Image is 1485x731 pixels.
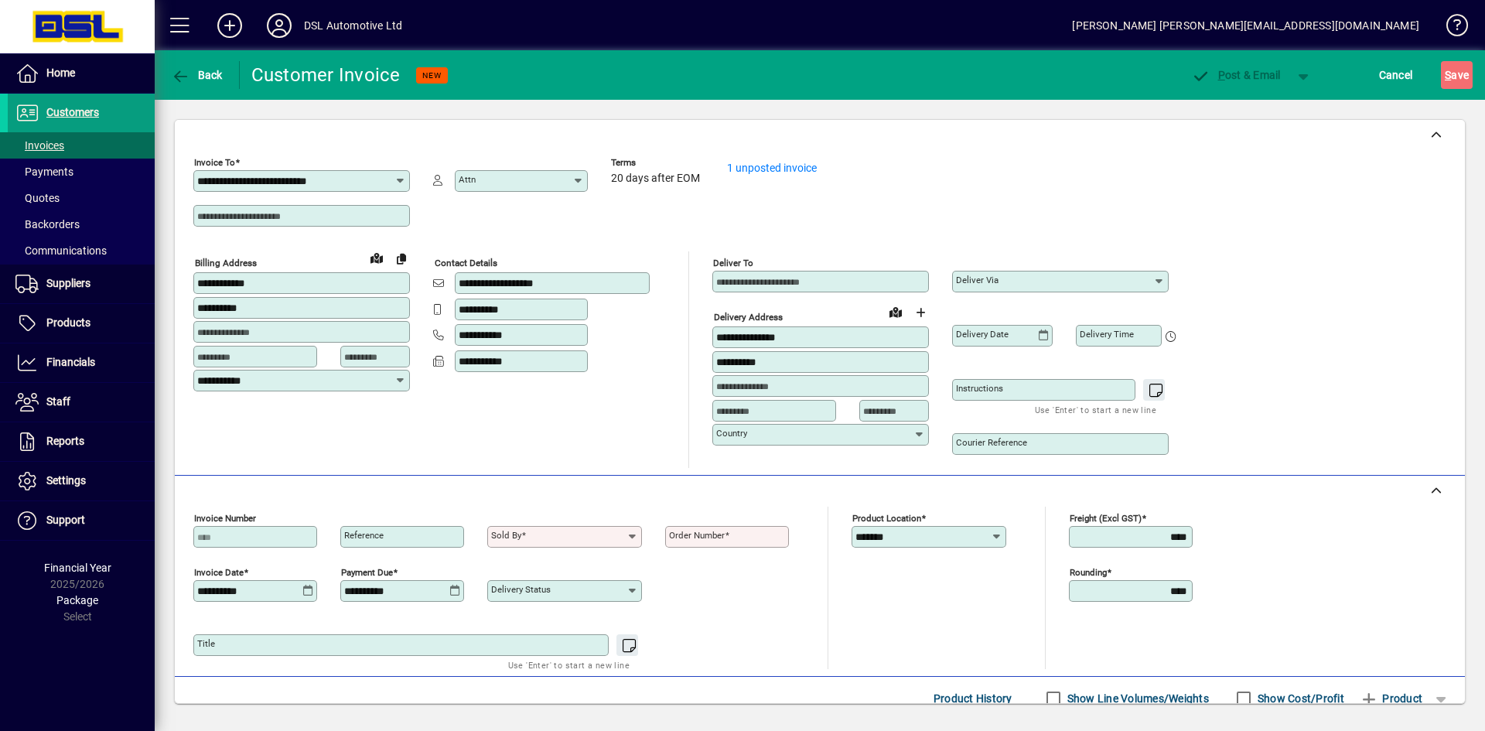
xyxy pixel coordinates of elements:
[716,428,747,439] mat-label: Country
[611,173,700,185] span: 20 days after EOM
[364,245,389,270] a: View on map
[927,685,1019,712] button: Product History
[46,277,90,289] span: Suppliers
[8,132,155,159] a: Invoices
[1072,13,1419,38] div: [PERSON_NAME] [PERSON_NAME][EMAIL_ADDRESS][DOMAIN_NAME]
[46,395,70,408] span: Staff
[44,562,111,574] span: Financial Year
[46,106,99,118] span: Customers
[8,211,155,237] a: Backorders
[1080,329,1134,340] mat-label: Delivery time
[1218,69,1225,81] span: P
[8,501,155,540] a: Support
[8,304,155,343] a: Products
[956,437,1027,448] mat-label: Courier Reference
[1070,513,1142,524] mat-label: Freight (excl GST)
[15,192,60,204] span: Quotes
[883,299,908,324] a: View on map
[389,246,414,271] button: Copy to Delivery address
[491,584,551,595] mat-label: Delivery status
[194,513,256,524] mat-label: Invoice number
[8,159,155,185] a: Payments
[1441,61,1473,89] button: Save
[8,54,155,93] a: Home
[908,300,933,325] button: Choose address
[155,61,240,89] app-page-header-button: Back
[8,237,155,264] a: Communications
[8,422,155,461] a: Reports
[8,265,155,303] a: Suppliers
[422,70,442,80] span: NEW
[15,218,80,231] span: Backorders
[251,63,401,87] div: Customer Invoice
[1035,401,1156,418] mat-hint: Use 'Enter' to start a new line
[956,329,1009,340] mat-label: Delivery date
[1191,69,1281,81] span: ost & Email
[194,567,244,578] mat-label: Invoice date
[491,530,521,541] mat-label: Sold by
[1375,61,1417,89] button: Cancel
[46,316,90,329] span: Products
[934,686,1012,711] span: Product History
[1445,63,1469,87] span: ave
[344,530,384,541] mat-label: Reference
[8,185,155,211] a: Quotes
[171,69,223,81] span: Back
[1352,685,1430,712] button: Product
[1070,567,1107,578] mat-label: Rounding
[304,13,402,38] div: DSL Automotive Ltd
[205,12,254,39] button: Add
[8,383,155,422] a: Staff
[46,474,86,487] span: Settings
[46,514,85,526] span: Support
[56,594,98,606] span: Package
[1379,63,1413,87] span: Cancel
[197,638,215,649] mat-label: Title
[46,435,84,447] span: Reports
[713,258,753,268] mat-label: Deliver To
[15,166,73,178] span: Payments
[15,244,107,257] span: Communications
[15,139,64,152] span: Invoices
[508,656,630,674] mat-hint: Use 'Enter' to start a new line
[611,158,704,168] span: Terms
[341,567,393,578] mat-label: Payment due
[1255,691,1344,706] label: Show Cost/Profit
[254,12,304,39] button: Profile
[8,343,155,382] a: Financials
[459,174,476,185] mat-label: Attn
[669,530,725,541] mat-label: Order number
[167,61,227,89] button: Back
[1064,691,1209,706] label: Show Line Volumes/Weights
[1183,61,1289,89] button: Post & Email
[956,383,1003,394] mat-label: Instructions
[1360,686,1422,711] span: Product
[852,513,921,524] mat-label: Product location
[956,275,999,285] mat-label: Deliver via
[46,67,75,79] span: Home
[727,162,817,174] a: 1 unposted invoice
[8,462,155,500] a: Settings
[46,356,95,368] span: Financials
[1435,3,1466,53] a: Knowledge Base
[194,157,235,168] mat-label: Invoice To
[1445,69,1451,81] span: S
